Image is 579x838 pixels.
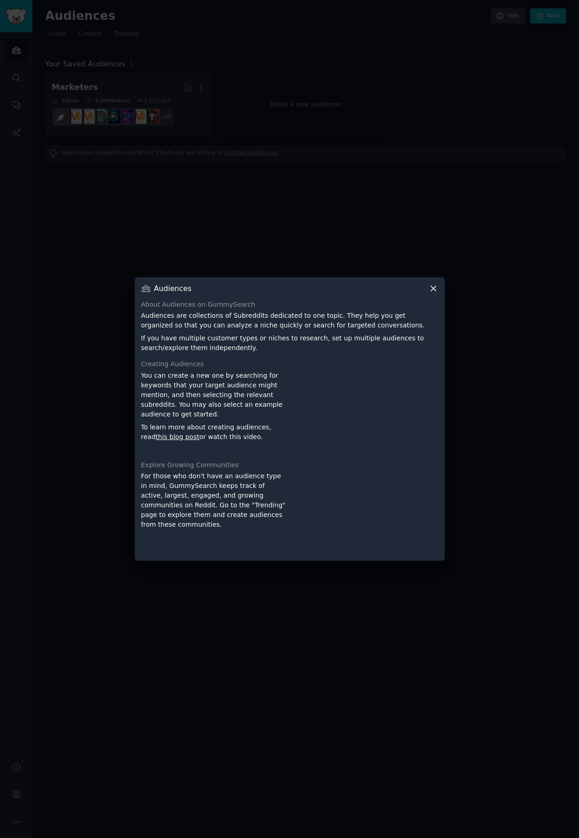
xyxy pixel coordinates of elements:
[141,359,438,369] div: Creating Audiences
[141,422,287,442] p: To learn more about creating audiences, read or watch this video.
[141,371,287,419] p: You can create a new one by searching for keywords that your target audience might mention, and t...
[141,333,438,353] p: If you have multiple customer types or niches to research, set up multiple audiences to search/ex...
[141,471,287,554] div: For those who don't have an audience type in mind, GummySearch keeps track of active, largest, en...
[141,300,438,309] div: About Audiences on GummySearch
[293,371,438,454] iframe: YouTube video player
[141,460,438,470] div: Explore Growing Communities
[155,433,199,440] a: this blog post
[154,284,191,293] h3: Audiences
[293,471,438,554] iframe: YouTube video player
[141,311,438,330] p: Audiences are collections of Subreddits dedicated to one topic. They help you get organized so th...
